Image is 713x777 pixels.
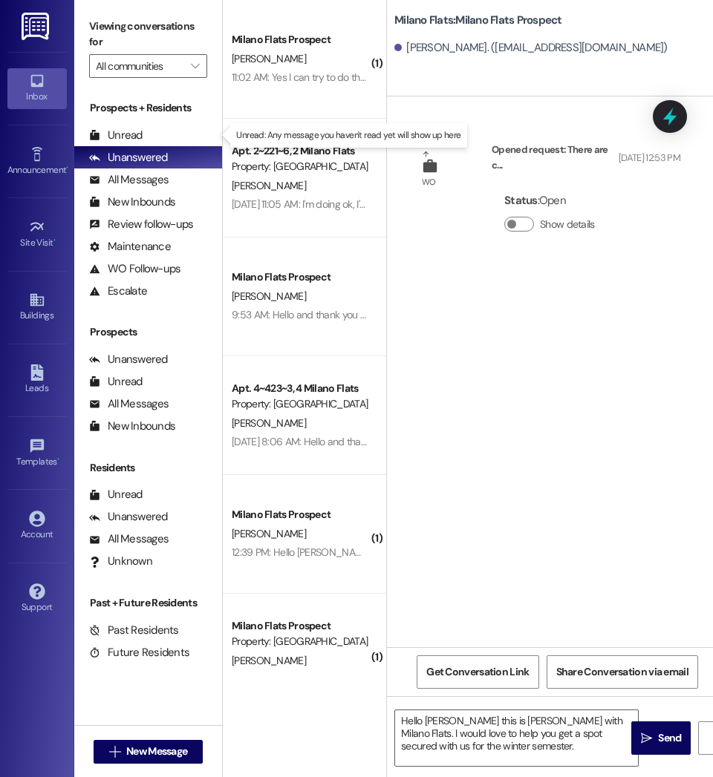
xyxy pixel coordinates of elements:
button: New Message [94,740,204,764]
a: Support [7,579,67,619]
div: Residents [74,460,222,476]
span: [PERSON_NAME] [232,654,306,667]
div: Escalate [89,283,147,299]
div: Unread [89,374,143,390]
button: Send [631,721,691,755]
div: WO [422,174,436,190]
div: Past + Future Residents [74,595,222,611]
i:  [191,60,199,72]
i:  [641,732,652,744]
label: Viewing conversations for [89,15,207,54]
a: Site Visit • [7,214,67,255]
span: [PERSON_NAME] [232,289,306,303]
span: [PERSON_NAME] [232,416,306,430]
img: ResiDesk Logo [22,13,52,40]
div: Prospects + Residents [74,100,222,116]
b: Milano Flats: Milano Flats Prospect [394,13,562,28]
a: Leads [7,360,67,400]
span: Share Conversation via email [556,664,688,680]
span: • [66,163,68,173]
span: Get Conversation Link [426,664,529,680]
span: New Message [126,744,187,759]
div: New Inbounds [89,419,175,434]
div: Apt. 2~221~6, 2 Milano Flats [232,143,369,159]
div: WO Follow-ups [89,261,180,277]
div: Property: [GEOGRAPHIC_DATA] Flats [232,634,369,649]
div: 11:02 AM: Yes I can try to do that!! [232,71,374,84]
div: Unanswered [89,352,168,367]
span: [PERSON_NAME] [232,179,306,192]
input: All communities [96,54,183,78]
textarea: Hello [PERSON_NAME] this is [PERSON_NAME] with Milano Flats. I would love to help you get a spot ... [395,710,638,766]
div: Property: [GEOGRAPHIC_DATA] Flats [232,159,369,174]
b: Status [504,193,538,208]
div: Unread [89,128,143,143]
div: Review follow-ups [89,217,193,232]
div: Past Residents [89,623,179,638]
div: All Messages [89,172,169,188]
div: Maintenance [89,239,171,255]
a: Templates • [7,433,67,473]
div: Unread [89,487,143,502]
div: [DATE] 11:05 AM: I'm doing ok, I've just been having a really tough time with anxiety [232,197,579,211]
div: Milano Flats Prospect [232,618,369,634]
span: • [57,454,59,465]
div: Apt. 4~423~3, 4 Milano Flats [232,381,369,396]
span: [PERSON_NAME] [232,52,306,65]
label: Show details [540,217,595,232]
p: Unread: Any message you haven't read yet will show up here [236,129,460,142]
a: Account [7,506,67,546]
div: Opened request: There are c... [492,142,680,178]
a: Buildings [7,287,67,327]
div: [PERSON_NAME]. ([EMAIL_ADDRESS][DOMAIN_NAME]) [394,40,668,56]
div: Milano Flats Prospect [232,269,369,285]
div: Property: [GEOGRAPHIC_DATA] Flats [232,396,369,412]
span: [PERSON_NAME] [232,527,306,540]
div: All Messages [89,396,169,412]
div: Prospects [74,324,222,340]
a: Inbox [7,68,67,108]
div: Milano Flats Prospect [232,32,369,47]
div: Future Residents [89,645,189,660]
span: • [53,235,56,246]
button: Get Conversation Link [417,655,538,689]
div: Milano Flats Prospect [232,507,369,522]
span: Send [658,730,681,746]
button: Share Conversation via email [547,655,698,689]
div: Unanswered [89,509,168,525]
div: Unanswered [89,150,168,165]
div: [DATE] 12:53 PM [615,150,680,165]
div: All Messages [89,531,169,547]
div: Unknown [89,554,152,569]
i:  [109,746,120,758]
div: New Inbounds [89,194,175,210]
div: : Open [504,189,601,212]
